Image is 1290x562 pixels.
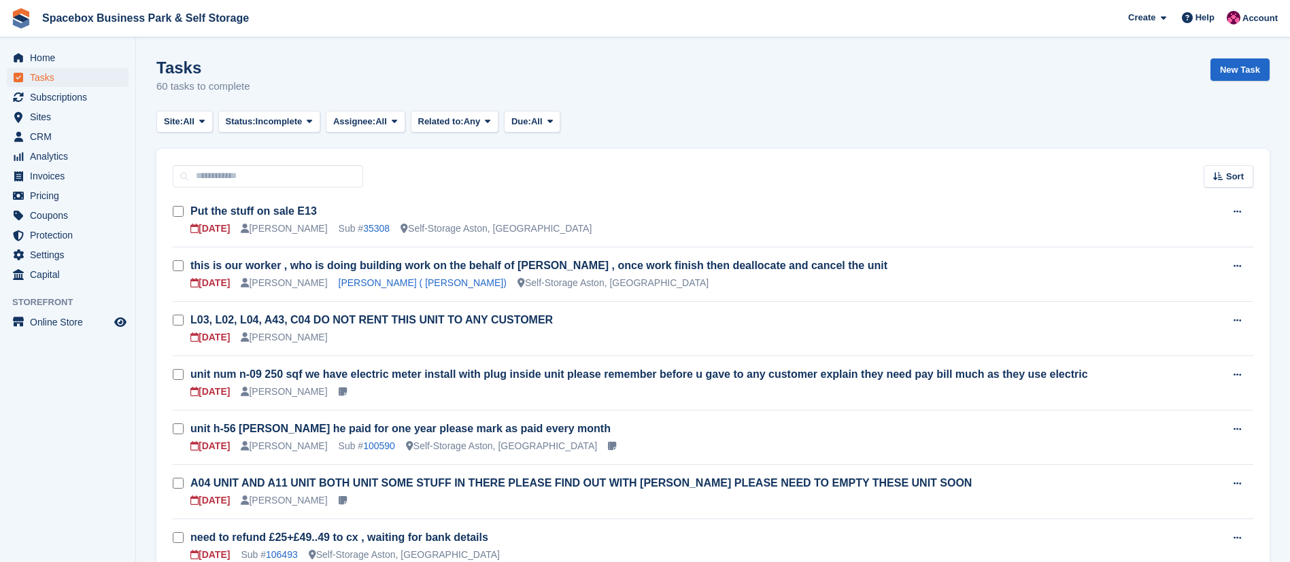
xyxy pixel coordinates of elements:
span: Help [1195,11,1215,24]
a: menu [7,48,129,67]
span: Status: [226,115,256,128]
span: Pricing [30,186,112,205]
span: Account [1242,12,1278,25]
a: menu [7,226,129,245]
span: Any [464,115,481,128]
span: Home [30,48,112,67]
div: [DATE] [190,439,230,453]
span: Coupons [30,206,112,225]
a: menu [7,265,129,284]
div: [PERSON_NAME] [241,222,327,236]
a: New Task [1210,58,1270,81]
h1: Tasks [156,58,250,77]
a: menu [7,245,129,264]
div: [DATE] [190,385,230,399]
a: L03, L02, L04, A43, C04 DO NOT RENT THIS UNIT TO ANY CUSTOMER [190,314,553,326]
button: Related to: Any [411,111,498,133]
span: Tasks [30,68,112,87]
a: menu [7,68,129,87]
span: Due: [511,115,531,128]
div: Self-Storage Aston, [GEOGRAPHIC_DATA] [401,222,592,236]
div: [PERSON_NAME] [241,276,327,290]
a: menu [7,147,129,166]
a: this is our worker , who is doing building work on the behalf of [PERSON_NAME] , once work finish... [190,260,887,271]
span: Storefront [12,296,135,309]
a: need to refund £25+£49..49 to cx , waiting for bank details [190,531,488,543]
span: Create [1128,11,1155,24]
a: A04 UNIT AND A11 UNIT BOTH UNIT SOME STUFF IN THERE PLEASE FIND OUT WITH [PERSON_NAME] PLEASE NEE... [190,477,972,489]
span: Settings [30,245,112,264]
a: 35308 [363,223,390,234]
div: Sub # [339,439,395,453]
button: Site: All [156,111,213,133]
a: menu [7,88,129,107]
a: menu [7,127,129,146]
div: [PERSON_NAME] [241,330,327,345]
span: Site: [164,115,183,128]
a: menu [7,313,129,332]
div: [PERSON_NAME] [241,439,327,453]
a: menu [7,166,129,186]
button: Assignee: All [326,111,405,133]
div: Self-Storage Aston, [GEOGRAPHIC_DATA] [517,276,709,290]
div: Self-Storage Aston, [GEOGRAPHIC_DATA] [309,548,500,562]
div: [PERSON_NAME] [241,493,327,508]
a: Spacebox Business Park & Self Storage [37,7,254,29]
a: unit num n-09 250 sqf we have electric meter install with plug inside unit please remember before... [190,368,1088,380]
div: [DATE] [190,493,230,508]
span: Sites [30,107,112,126]
a: unit h-56 [PERSON_NAME] he paid for one year please mark as paid every month [190,423,611,434]
a: menu [7,206,129,225]
div: [DATE] [190,276,230,290]
button: Due: All [504,111,560,133]
a: menu [7,186,129,205]
div: Sub # [241,548,297,562]
span: Assignee: [333,115,375,128]
div: [PERSON_NAME] [241,385,327,399]
div: [DATE] [190,222,230,236]
img: Avishka Chauhan [1227,11,1240,24]
span: Subscriptions [30,88,112,107]
a: Preview store [112,314,129,330]
span: All [183,115,194,128]
span: Incomplete [256,115,303,128]
span: CRM [30,127,112,146]
span: Online Store [30,313,112,332]
span: All [531,115,543,128]
button: Status: Incomplete [218,111,320,133]
a: [PERSON_NAME] ( [PERSON_NAME]) [339,277,507,288]
div: Self-Storage Aston, [GEOGRAPHIC_DATA] [406,439,597,453]
span: Invoices [30,166,112,186]
div: [DATE] [190,548,230,562]
p: 60 tasks to complete [156,79,250,94]
a: 100590 [363,440,395,451]
span: Capital [30,265,112,284]
div: Sub # [339,222,390,236]
span: Sort [1226,170,1244,183]
img: stora-icon-8386f47178a22dfd0bd8f6a31ec36ba5ce8667c1dd55bd0f319d3a0aa187defe.svg [11,8,31,29]
a: 106493 [266,549,298,560]
a: menu [7,107,129,126]
span: All [375,115,387,128]
div: [DATE] [190,330,230,345]
span: Analytics [30,147,112,166]
span: Protection [30,226,112,245]
span: Related to: [418,115,464,128]
a: Put the stuff on sale E13 [190,205,317,217]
